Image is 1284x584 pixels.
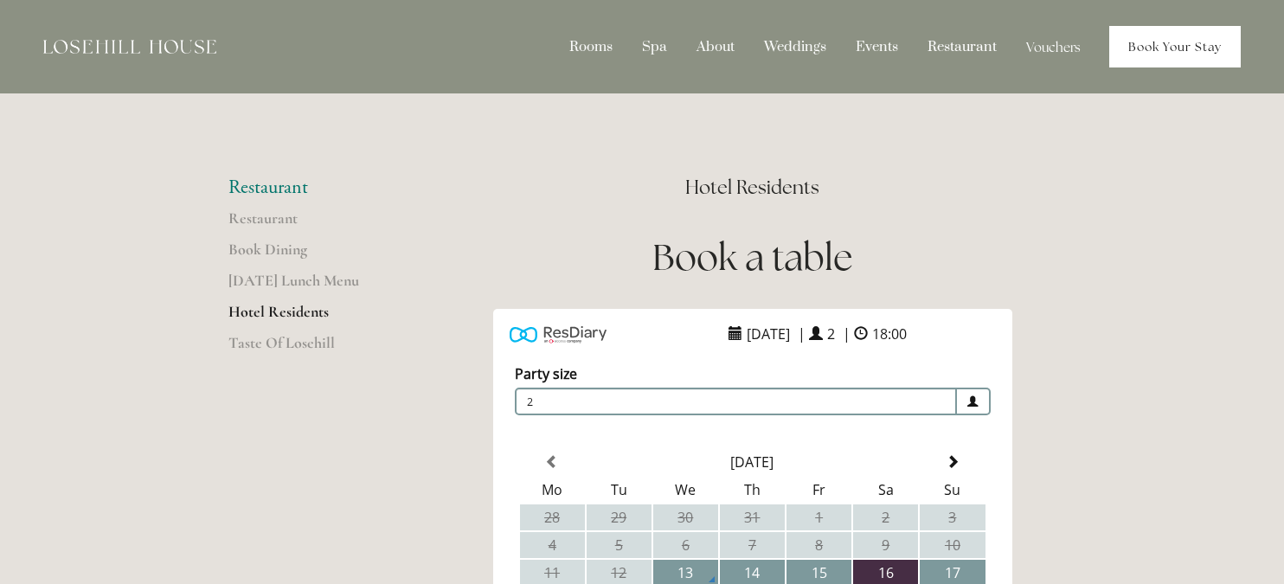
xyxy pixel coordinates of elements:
[449,235,1056,279] h1: Book a table
[920,504,985,530] td: 3
[228,271,394,302] a: [DATE] Lunch Menu
[545,455,559,469] span: Previous Month
[1109,26,1241,67] a: Book Your Stay
[653,477,718,503] th: We
[853,504,918,530] td: 2
[653,504,718,530] td: 30
[587,449,919,475] th: Select Month
[587,532,652,558] td: 5
[587,477,652,503] th: Tu
[823,320,839,348] span: 2
[653,532,718,558] td: 6
[798,324,806,343] span: |
[920,477,985,503] th: Su
[228,209,394,240] a: Restaurant
[853,532,918,558] td: 9
[946,455,960,469] span: Next Month
[720,504,785,530] td: 31
[786,532,851,558] td: 8
[720,532,785,558] td: 7
[449,176,1056,199] h2: Hotel Residents
[843,30,911,63] div: Events
[915,30,1010,63] div: Restaurant
[510,322,607,347] img: Powered by ResDiary
[587,504,652,530] td: 29
[742,320,794,348] span: [DATE]
[786,504,851,530] td: 1
[228,333,394,364] a: Taste Of Losehill
[228,240,394,271] a: Book Dining
[228,176,394,199] li: Restaurant
[868,320,911,348] span: 18:00
[920,532,985,558] td: 10
[520,477,585,503] th: Mo
[843,324,851,343] span: |
[43,40,216,54] img: Losehill House
[1013,30,1094,63] a: Vouchers
[228,302,394,333] a: Hotel Residents
[556,30,626,63] div: Rooms
[515,388,957,415] span: 2
[853,477,918,503] th: Sa
[720,477,785,503] th: Th
[520,532,585,558] td: 4
[684,30,748,63] div: About
[751,30,839,63] div: Weddings
[786,477,851,503] th: Fr
[629,30,680,63] div: Spa
[515,364,577,383] label: Party size
[520,504,585,530] td: 28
